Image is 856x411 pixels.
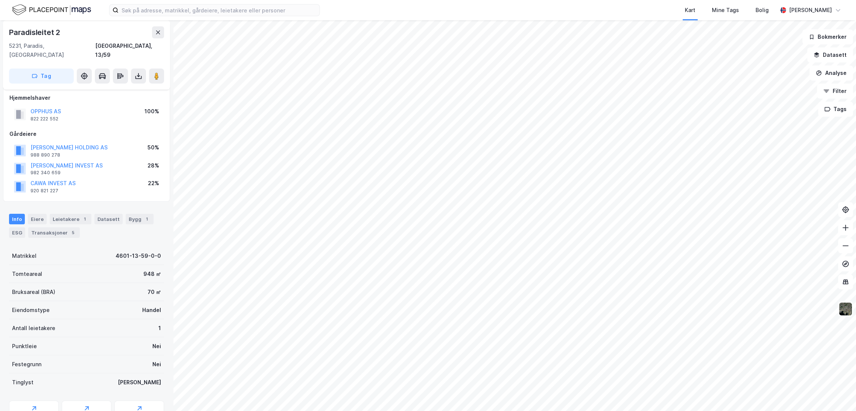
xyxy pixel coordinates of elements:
button: Datasett [807,47,853,62]
div: 948 ㎡ [143,269,161,279]
div: 100% [144,107,159,116]
div: Kontrollprogram for chat [818,375,856,411]
div: 50% [147,143,159,152]
div: 920 821 227 [30,188,58,194]
div: Bruksareal (BRA) [12,288,55,297]
div: 1 [158,324,161,333]
button: Tags [818,102,853,117]
div: 988 890 278 [30,152,60,158]
div: Tomteareal [12,269,42,279]
div: 4601-13-59-0-0 [116,251,161,260]
div: Antall leietakere [12,324,55,333]
div: Kart [685,6,695,15]
input: Søk på adresse, matrikkel, gårdeiere, leietakere eller personer [119,5,319,16]
div: Leietakere [50,214,91,224]
div: Festegrunn [12,360,41,369]
div: Hjemmelshaver [9,93,164,102]
div: Datasett [94,214,123,224]
div: Mine Tags [712,6,739,15]
button: Tag [9,68,74,84]
button: Analyse [809,65,853,81]
button: Bokmerker [802,29,853,44]
div: Transaksjoner [28,227,80,238]
div: 22% [148,179,159,188]
div: [GEOGRAPHIC_DATA], 13/59 [95,41,164,59]
div: Gårdeiere [9,129,164,139]
button: Filter [817,84,853,99]
div: Nei [152,342,161,351]
div: 982 340 659 [30,170,61,176]
div: [PERSON_NAME] [789,6,832,15]
div: Punktleie [12,342,37,351]
img: 9k= [838,302,853,316]
div: Tinglyst [12,378,33,387]
div: Eiere [28,214,47,224]
div: Matrikkel [12,251,36,260]
div: Nei [152,360,161,369]
div: [PERSON_NAME] [118,378,161,387]
div: Info [9,214,25,224]
div: Eiendomstype [12,306,50,315]
div: 70 ㎡ [147,288,161,297]
div: 1 [143,215,151,223]
div: Bolig [756,6,769,15]
div: Paradisleitet 2 [9,26,62,38]
div: 822 222 552 [30,116,58,122]
div: 1 [81,215,88,223]
div: 28% [147,161,159,170]
iframe: Chat Widget [818,375,856,411]
div: 5231, Paradis, [GEOGRAPHIC_DATA] [9,41,95,59]
div: 5 [69,229,77,236]
div: Bygg [126,214,154,224]
div: ESG [9,227,25,238]
img: logo.f888ab2527a4732fd821a326f86c7f29.svg [12,3,91,17]
div: Handel [142,306,161,315]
